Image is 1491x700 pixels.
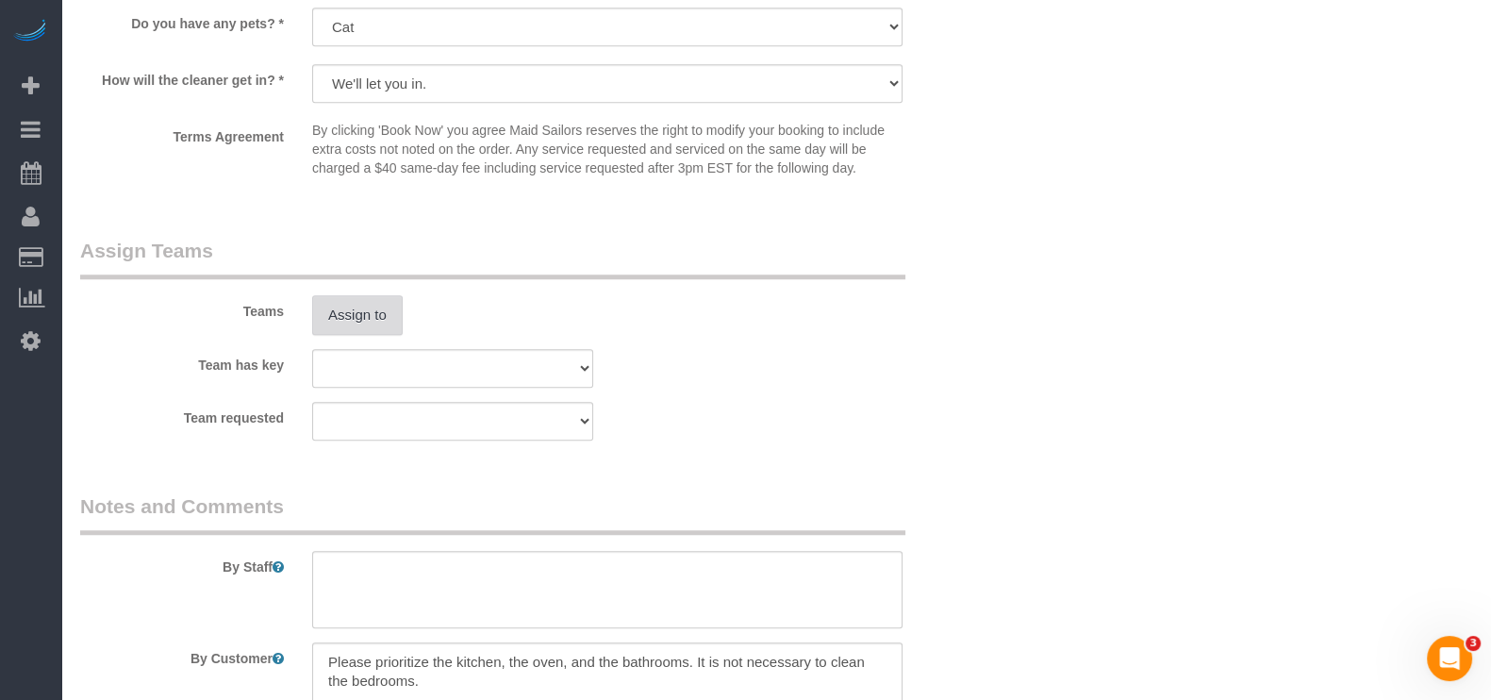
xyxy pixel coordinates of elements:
iframe: Intercom live chat [1427,636,1472,681]
span: 3 [1466,636,1481,651]
label: By Staff [66,551,298,576]
legend: Assign Teams [80,237,905,279]
button: Assign to [312,295,403,335]
label: How will the cleaner get in? * [66,64,298,90]
label: Do you have any pets? * [66,8,298,33]
label: Terms Agreement [66,121,298,146]
label: Team has key [66,349,298,375]
label: Team requested [66,402,298,427]
p: By clicking 'Book Now' you agree Maid Sailors reserves the right to modify your booking to includ... [312,121,903,177]
label: Teams [66,295,298,321]
img: Automaid Logo [11,19,49,45]
label: By Customer [66,642,298,668]
legend: Notes and Comments [80,492,905,535]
